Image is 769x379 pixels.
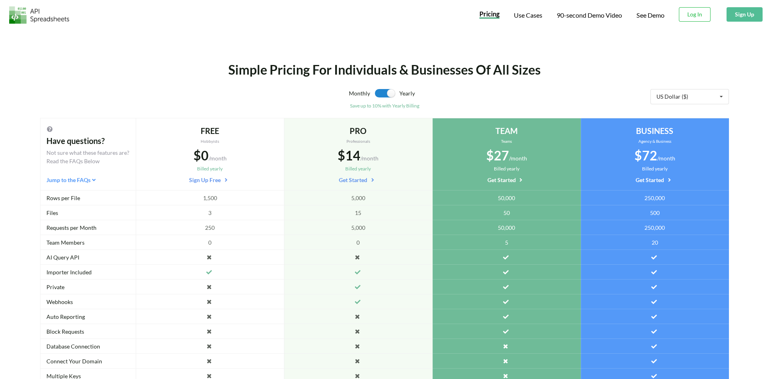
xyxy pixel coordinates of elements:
div: Billed yearly [439,165,574,172]
span: Pricing [479,10,499,18]
span: $0 [193,148,209,163]
div: Database Connection [40,339,136,354]
a: Get Started [636,176,674,183]
div: PRO [290,125,426,137]
button: Log In [679,7,711,22]
span: 5 [505,238,508,247]
span: 500 [650,209,660,217]
span: Use Cases [514,11,542,19]
div: Importer Included [40,265,136,280]
div: Webhooks [40,294,136,309]
span: $27 [486,148,509,163]
div: Billed yearly [142,165,278,172]
div: Block Requests [40,324,136,339]
span: 250 [205,223,215,232]
div: Requests per Month [40,220,136,235]
a: Get Started [487,176,526,183]
div: Rows per File [40,191,136,205]
span: 1,500 [203,194,217,202]
span: 50,000 [498,223,515,232]
span: 50,000 [498,194,515,202]
div: Private [40,280,136,294]
div: Billed yearly [290,165,426,172]
span: 90-second Demo Video [557,12,622,18]
span: 0 [356,238,360,247]
span: /month [509,155,527,162]
a: See Demo [636,11,664,20]
span: 250,000 [644,194,665,202]
span: /month [657,155,675,162]
a: Get Started [339,176,377,183]
span: /month [360,155,378,162]
a: Sign Up Free [189,176,231,183]
div: Hobbyists [142,138,278,144]
div: AI Query API [40,250,136,265]
span: 5,000 [351,194,365,202]
div: Save up to 10% with Yearly Billing [215,102,554,109]
div: Files [40,205,136,220]
div: US Dollar ($) [656,94,688,99]
div: TEAM [439,125,574,137]
span: 50 [503,209,510,217]
span: 3 [208,209,211,217]
div: Auto Reporting [40,309,136,324]
div: BUSINESS [587,125,723,137]
img: Logo.png [9,6,69,24]
span: $72 [634,148,657,163]
div: Yearly [399,89,554,102]
div: Have questions? [46,135,129,147]
div: FREE [142,125,278,137]
div: Teams [439,138,574,144]
div: Agency & Business [587,138,723,144]
span: 15 [355,209,361,217]
span: 0 [208,238,211,247]
div: Not sure what these features are? Read the FAQs Below [46,148,129,165]
span: $14 [338,148,360,163]
div: Simple Pricing For Individuals & Businesses Of All Sizes [99,60,670,79]
span: 5,000 [351,223,365,232]
div: Connect Your Domain [40,354,136,369]
span: /month [209,155,227,162]
button: Sign Up [727,7,763,22]
div: Jump to the FAQs [46,176,129,184]
span: 250,000 [644,223,665,232]
div: Professionals [290,138,426,144]
div: Monthly [215,89,370,102]
div: Billed yearly [587,165,723,172]
div: Team Members [40,235,136,250]
span: 20 [652,238,658,247]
